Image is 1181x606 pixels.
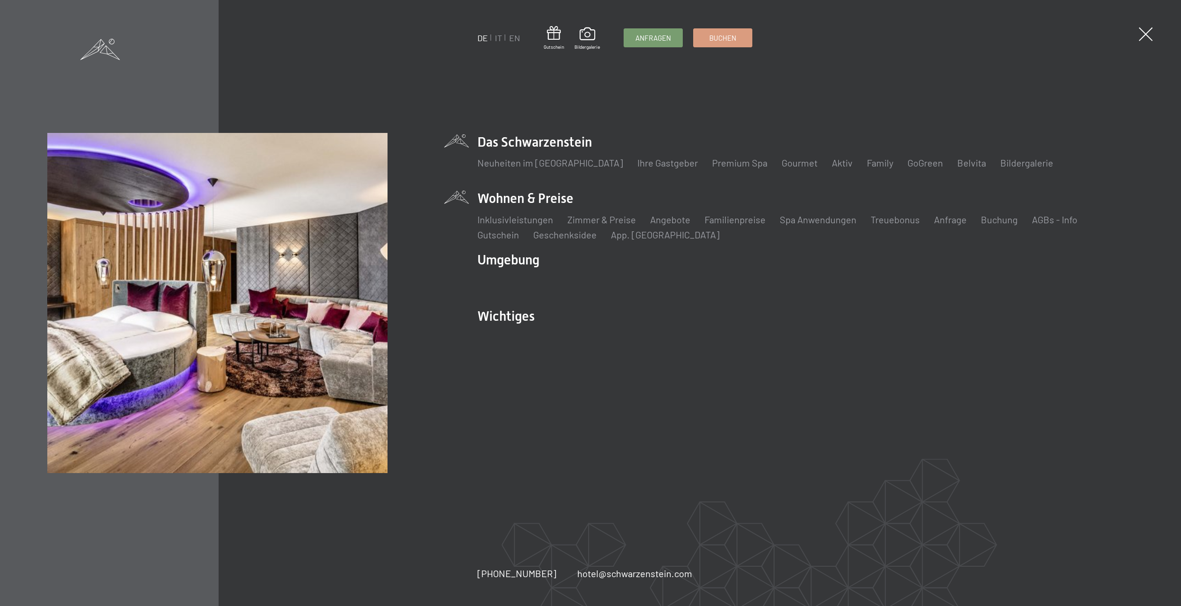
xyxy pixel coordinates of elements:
a: Anfragen [624,29,682,47]
a: Bildergalerie [574,27,600,50]
a: Gutschein [477,229,519,240]
a: Aktiv [832,157,853,168]
a: Spa Anwendungen [780,214,856,225]
a: App. [GEOGRAPHIC_DATA] [611,229,720,240]
a: Belvita [957,157,986,168]
a: Zimmer & Preise [567,214,636,225]
a: Geschenksidee [533,229,597,240]
span: Buchen [709,33,736,43]
span: Gutschein [544,44,564,50]
a: Bildergalerie [1000,157,1053,168]
span: Anfragen [635,33,671,43]
img: Wellnesshotel Südtirol SCHWARZENSTEIN - Wellnessurlaub in den Alpen, Wandern und Wellness [47,133,388,473]
a: Anfrage [934,214,967,225]
span: Bildergalerie [574,44,600,50]
a: GoGreen [908,157,943,168]
a: Angebote [650,214,690,225]
a: [PHONE_NUMBER] [477,567,556,580]
a: hotel@schwarzenstein.com [577,567,692,580]
a: Treuebonus [871,214,920,225]
a: Buchen [694,29,752,47]
a: Buchung [981,214,1018,225]
a: EN [509,33,520,43]
a: AGBs - Info [1032,214,1077,225]
a: Premium Spa [712,157,767,168]
a: Family [867,157,893,168]
span: [PHONE_NUMBER] [477,568,556,579]
a: DE [477,33,488,43]
a: Gourmet [782,157,818,168]
a: IT [495,33,502,43]
a: Neuheiten im [GEOGRAPHIC_DATA] [477,157,623,168]
a: Inklusivleistungen [477,214,553,225]
a: Ihre Gastgeber [637,157,698,168]
a: Familienpreise [705,214,766,225]
a: Gutschein [544,26,564,50]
